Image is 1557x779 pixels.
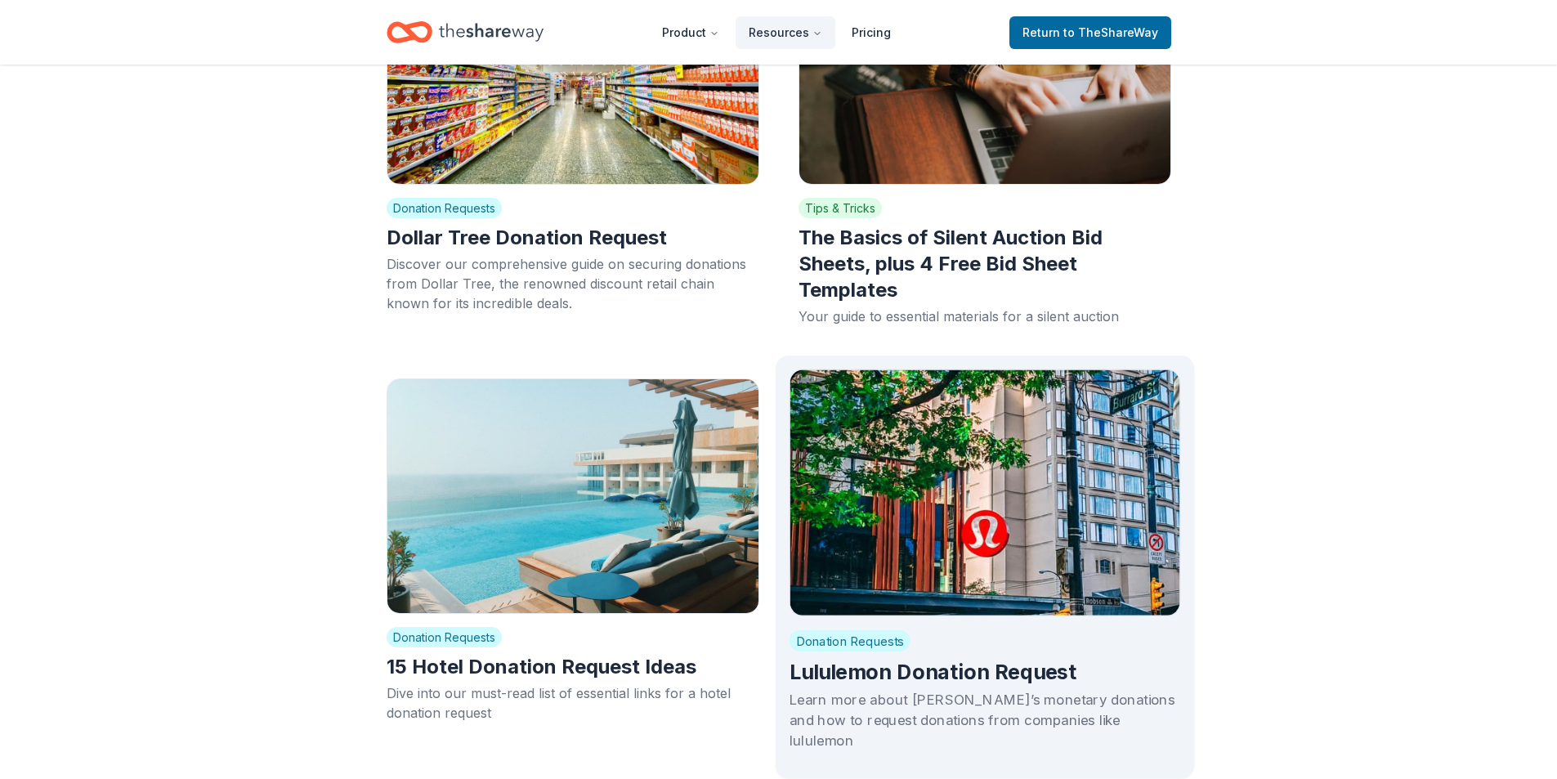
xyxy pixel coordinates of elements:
[736,16,835,49] button: Resources
[387,198,502,218] span: Donation Requests
[799,198,882,218] span: Tips & Tricks
[775,356,1193,779] a: Cover photo for blog postDonation RequestsLululemon Donation RequestLearn more about [PERSON_NAME...
[799,225,1171,303] h2: The Basics of Silent Auction Bid Sheets, plus 4 Free Bid Sheet Templates
[387,683,759,723] div: Dive into our must-read list of essential links for a hotel donation request
[1022,23,1158,43] span: Return
[649,13,904,51] nav: Main
[387,13,544,51] a: Home
[839,16,904,49] a: Pricing
[789,689,1180,751] div: Learn more about [PERSON_NAME]’s monetary donations and how to request donations from companies l...
[789,658,1180,686] h2: Lululemon Donation Request
[387,627,502,647] span: Donation Requests
[387,225,759,251] h2: Dollar Tree Donation Request
[799,307,1171,326] div: Your guide to essential materials for a silent auction
[387,254,759,313] div: Discover our comprehensive guide on securing donations from Dollar Tree, the renowned discount re...
[649,16,732,49] button: Product
[789,369,1180,616] img: Cover photo for blog post
[1009,16,1171,49] a: Returnto TheShareWay
[1063,25,1158,39] span: to TheShareWay
[387,654,759,680] h2: 15 Hotel Donation Request Ideas
[789,630,910,651] span: Donation Requests
[387,378,759,614] img: Cover photo for blog post
[374,365,772,768] a: Cover photo for blog postDonation Requests15 Hotel Donation Request IdeasDive into our must-read ...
